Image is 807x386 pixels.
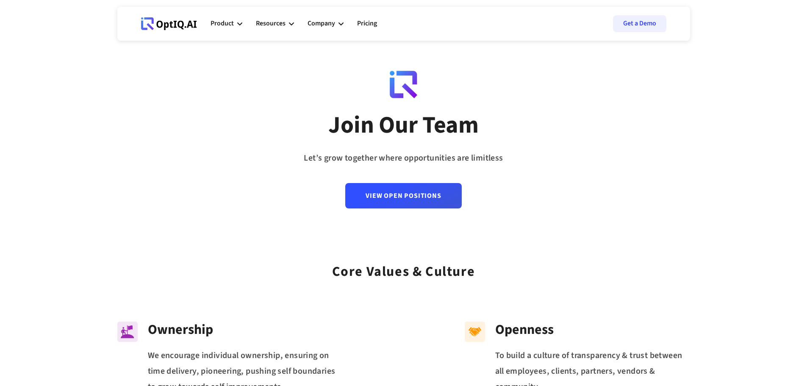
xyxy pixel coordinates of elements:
[211,11,242,36] div: Product
[357,11,377,36] a: Pricing
[328,111,479,140] div: Join Our Team
[148,322,343,338] div: Ownership
[256,11,294,36] div: Resources
[308,18,335,29] div: Company
[256,18,286,29] div: Resources
[332,253,475,283] div: Core values & Culture
[211,18,234,29] div: Product
[345,183,461,208] a: View Open Positions
[495,322,690,338] div: Openness
[308,11,344,36] div: Company
[141,11,197,36] a: Webflow Homepage
[304,150,503,166] div: Let’s grow together where opportunities are limitless
[613,15,666,32] a: Get a Demo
